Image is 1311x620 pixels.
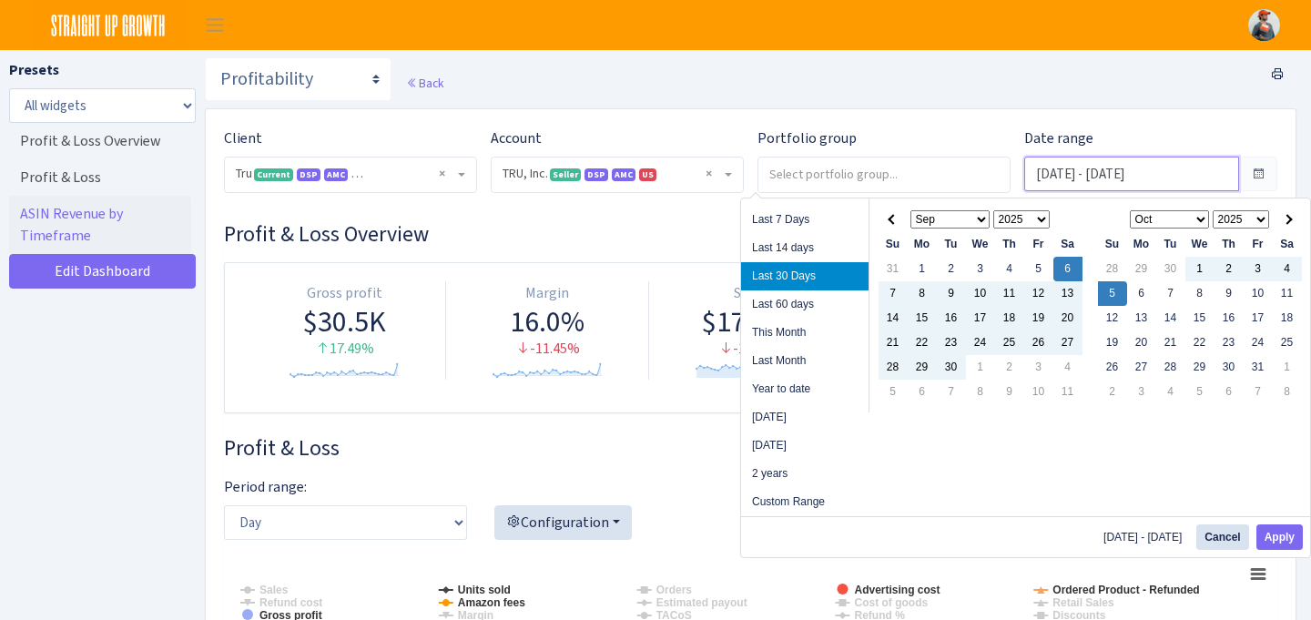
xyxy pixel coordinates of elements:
[1214,355,1244,380] td: 30
[966,355,995,380] td: 1
[259,596,322,609] tspan: Refund cost
[1214,257,1244,281] td: 2
[1098,232,1127,257] th: Su
[1127,232,1156,257] th: Mo
[9,123,191,159] a: Profit & Loss Overview
[1156,306,1185,330] td: 14
[1214,380,1244,404] td: 6
[995,355,1024,380] td: 2
[1024,355,1053,380] td: 3
[439,165,445,183] span: Remove all items
[453,339,641,360] div: -11.45%
[758,158,1010,190] input: Select portfolio group...
[491,127,542,149] label: Account
[879,355,908,380] td: 28
[1244,380,1273,404] td: 7
[1024,306,1053,330] td: 19
[879,306,908,330] td: 14
[1273,355,1302,380] td: 1
[1052,584,1199,596] tspan: Ordered Product - Refunded
[656,584,693,596] tspan: Orders
[354,168,444,180] span: Ask [PERSON_NAME]
[9,254,196,289] a: Edit Dashboard
[224,127,262,149] label: Client
[1273,257,1302,281] td: 4
[908,306,937,330] td: 15
[995,232,1024,257] th: Th
[1127,380,1156,404] td: 3
[225,158,476,192] span: Tru <span class="badge badge-success">Current</span><span class="badge badge-primary">DSP</span><...
[879,232,908,257] th: Su
[236,165,454,183] span: Tru <span class="badge badge-success">Current</span><span class="badge badge-primary">DSP</span><...
[503,165,721,183] span: TRU, Inc. <span class="badge badge-success">Seller</span><span class="badge badge-primary">DSP</s...
[612,168,635,181] span: AMC
[995,306,1024,330] td: 18
[741,234,869,262] li: Last 14 days
[1127,281,1156,306] td: 6
[1156,330,1185,355] td: 21
[406,75,443,91] a: Back
[1244,330,1273,355] td: 24
[192,10,238,40] button: Toggle navigation
[1098,380,1127,404] td: 2
[741,460,869,488] li: 2 years
[9,159,191,196] a: Profit & Loss
[1127,257,1156,281] td: 29
[1196,524,1248,550] button: Cancel
[937,281,966,306] td: 9
[995,380,1024,404] td: 9
[1244,355,1273,380] td: 31
[1185,306,1214,330] td: 15
[908,355,937,380] td: 29
[1185,281,1214,306] td: 8
[937,257,966,281] td: 2
[1098,257,1127,281] td: 28
[1053,257,1082,281] td: 6
[966,306,995,330] td: 17
[1053,232,1082,257] th: Sa
[1156,380,1185,404] td: 4
[297,168,320,181] span: DSP
[1273,330,1302,355] td: 25
[706,165,712,183] span: Remove all items
[584,168,608,181] span: DSP
[254,168,293,181] span: Current
[1053,330,1082,355] td: 27
[1273,306,1302,330] td: 18
[879,257,908,281] td: 31
[1024,380,1053,404] td: 10
[1098,330,1127,355] td: 19
[879,380,908,404] td: 5
[656,304,844,339] div: $173.2K
[250,283,438,304] div: Gross profit
[656,339,844,360] div: -14.34%
[1053,306,1082,330] td: 20
[1098,281,1127,306] td: 5
[1248,9,1280,41] img: jack
[966,232,995,257] th: We
[550,168,581,181] span: Seller
[937,380,966,404] td: 7
[1244,306,1273,330] td: 17
[741,206,869,234] li: Last 7 Days
[966,257,995,281] td: 3
[1024,257,1053,281] td: 5
[1053,281,1082,306] td: 13
[966,380,995,404] td: 8
[1156,232,1185,257] th: Tu
[250,304,438,339] div: $30.5K
[1127,330,1156,355] td: 20
[224,476,307,498] label: Period range:
[224,435,1277,462] h3: Widget #28
[879,281,908,306] td: 7
[854,584,940,596] tspan: Advertising cost
[995,330,1024,355] td: 25
[937,232,966,257] th: Tu
[1185,232,1214,257] th: We
[9,196,191,254] a: ASIN Revenue by Timeframe
[741,488,869,516] li: Custom Range
[453,304,641,339] div: 16.0%
[854,596,928,609] tspan: Cost of goods
[908,232,937,257] th: Mo
[458,584,511,596] tspan: Units sold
